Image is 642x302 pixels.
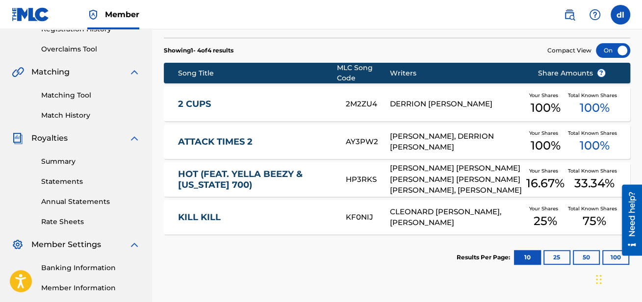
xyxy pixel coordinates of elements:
[31,132,68,144] span: Royalties
[526,175,565,192] span: 16.67 %
[31,66,70,78] span: Matching
[602,250,629,265] button: 100
[164,46,233,55] p: Showing 1 - 4 of 4 results
[346,99,390,110] div: 2M2ZU4
[568,167,621,175] span: Total Known Shares
[597,69,605,77] span: ?
[178,99,333,110] a: 2 CUPS
[579,99,609,117] span: 100 %
[178,169,333,191] a: HOT (FEAT. YELLA BEEZY & [US_STATE] 700)
[346,174,390,185] div: HP3RKS
[390,206,523,228] div: CLEONARD [PERSON_NAME], [PERSON_NAME]
[568,92,621,99] span: Total Known Shares
[529,167,562,175] span: Your Shares
[593,255,642,302] iframe: Chat Widget
[543,250,570,265] button: 25
[178,136,333,148] a: ATTACK TIMES 2
[573,250,600,265] button: 50
[12,66,24,78] img: Matching
[585,5,605,25] div: Help
[390,99,523,110] div: DERRION [PERSON_NAME]
[579,137,609,154] span: 100 %
[538,68,606,78] span: Share Amounts
[611,5,630,25] div: User Menu
[87,9,99,21] img: Top Rightsholder
[11,7,24,52] div: Need help?
[564,9,575,21] img: search
[390,163,523,196] div: [PERSON_NAME] [PERSON_NAME] [PERSON_NAME] [PERSON_NAME] [PERSON_NAME], [PERSON_NAME]
[529,129,562,137] span: Your Shares
[346,136,390,148] div: AY3PW2
[583,212,606,230] span: 75 %
[41,110,140,121] a: Match History
[390,68,523,78] div: Writers
[41,44,140,54] a: Overclaims Tool
[615,184,642,255] iframe: Resource Center
[346,212,390,223] div: KF0NIJ
[41,263,140,273] a: Banking Information
[337,63,390,83] div: MLC Song Code
[589,9,601,21] img: help
[128,239,140,251] img: expand
[12,239,24,251] img: Member Settings
[128,132,140,144] img: expand
[41,176,140,187] a: Statements
[457,253,513,262] p: Results Per Page:
[596,265,602,294] div: Drag
[41,90,140,101] a: Matching Tool
[574,175,615,192] span: 33.34 %
[529,92,562,99] span: Your Shares
[568,205,621,212] span: Total Known Shares
[41,197,140,207] a: Annual Statements
[560,5,579,25] a: Public Search
[41,217,140,227] a: Rate Sheets
[390,131,523,153] div: [PERSON_NAME], DERRION [PERSON_NAME]
[529,205,562,212] span: Your Shares
[547,46,591,55] span: Compact View
[105,9,139,20] span: Member
[41,283,140,293] a: Member Information
[514,250,541,265] button: 10
[128,66,140,78] img: expand
[31,239,101,251] span: Member Settings
[178,68,337,78] div: Song Title
[530,137,560,154] span: 100 %
[12,7,50,22] img: MLC Logo
[530,99,560,117] span: 100 %
[12,132,24,144] img: Royalties
[41,156,140,167] a: Summary
[568,129,621,137] span: Total Known Shares
[178,212,333,223] a: KILL KILL
[534,212,557,230] span: 25 %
